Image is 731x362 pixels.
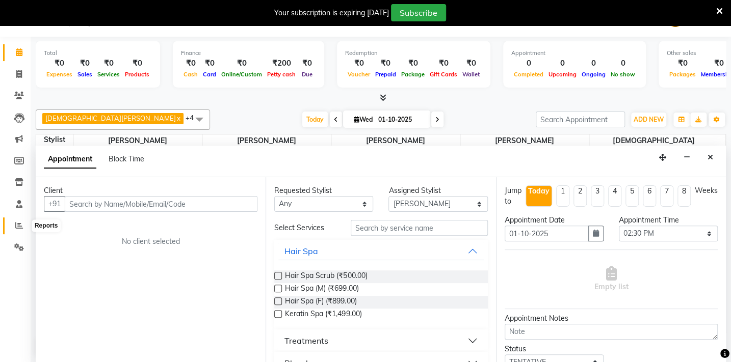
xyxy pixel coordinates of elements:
li: 3 [591,185,604,207]
div: ₹0 [460,58,482,69]
span: [PERSON_NAME] [202,134,331,147]
input: Search by Name/Mobile/Email/Code [65,196,257,212]
span: Package [399,71,427,78]
span: Wallet [460,71,482,78]
div: Hair Spa [284,245,318,257]
span: Expenses [44,71,75,78]
div: Reports [32,220,60,232]
span: Appointment [44,150,96,169]
div: ₹0 [200,58,219,69]
span: Hair Spa (M) (₹699.00) [285,283,358,296]
div: Select Services [267,222,343,233]
button: Close [703,150,718,165]
button: Subscribe [391,4,446,21]
span: Services [95,71,122,78]
span: Hair Spa (F) (₹899.00) [285,296,356,309]
input: Search Appointment [536,112,625,127]
span: Empty list [594,266,628,292]
span: [DEMOGRAPHIC_DATA][PERSON_NAME] [45,114,176,122]
div: 0 [511,58,546,69]
span: Hair Spa Scrub (₹500.00) [285,270,367,283]
a: x [176,114,180,122]
div: Appointment Notes [505,313,718,324]
div: Weeks [695,185,718,196]
li: 7 [660,185,673,207]
span: Upcoming [546,71,579,78]
div: Treatments [284,335,328,347]
span: Petty cash [265,71,298,78]
span: No show [608,71,638,78]
span: Prepaid [373,71,399,78]
div: ₹0 [373,58,399,69]
div: Assigned Stylist [388,185,487,196]
div: Total [44,49,152,58]
div: Your subscription is expiring [DATE] [274,8,389,18]
span: [DEMOGRAPHIC_DATA][PERSON_NAME] [589,134,718,158]
li: 5 [625,185,639,207]
div: ₹0 [95,58,122,69]
span: [PERSON_NAME] [460,134,589,147]
div: No client selected [68,236,233,247]
div: Jump to [505,185,521,207]
div: Appointment Time [619,215,718,226]
div: 0 [546,58,579,69]
span: Packages [667,71,698,78]
button: Hair Spa [278,242,483,260]
div: ₹0 [667,58,698,69]
div: Client [44,185,257,196]
li: 1 [556,185,569,207]
span: [PERSON_NAME] [331,134,460,147]
span: Today [302,112,328,127]
div: Requested Stylist [274,185,373,196]
li: 8 [677,185,691,207]
span: Products [122,71,152,78]
div: Stylist [36,134,73,145]
button: Treatments [278,331,483,350]
span: Card [200,71,219,78]
span: ADD NEW [634,116,664,123]
span: Cash [181,71,200,78]
div: Redemption [345,49,482,58]
li: 6 [643,185,656,207]
div: ₹0 [219,58,265,69]
div: Today [528,186,550,197]
input: Search by service name [351,220,488,236]
div: ₹0 [122,58,152,69]
span: Keratin Spa (₹1,499.00) [285,309,361,321]
span: Sales [75,71,95,78]
div: ₹0 [298,58,316,69]
button: ADD NEW [631,113,666,127]
input: 2025-10-01 [375,112,426,127]
div: ₹0 [427,58,460,69]
span: Online/Custom [219,71,265,78]
div: Appointment Date [505,215,604,226]
span: Completed [511,71,546,78]
li: 4 [608,185,621,207]
li: 2 [573,185,587,207]
span: Wed [351,116,375,123]
span: [PERSON_NAME] [73,134,202,147]
div: ₹0 [399,58,427,69]
span: Due [299,71,315,78]
span: Voucher [345,71,373,78]
div: ₹0 [181,58,200,69]
div: Finance [181,49,316,58]
div: Status [505,344,604,354]
div: ₹0 [44,58,75,69]
span: Ongoing [579,71,608,78]
span: +4 [186,114,201,122]
button: +91 [44,196,65,212]
div: 0 [579,58,608,69]
span: Block Time [109,154,144,163]
span: Gift Cards [427,71,460,78]
div: ₹200 [265,58,298,69]
div: ₹0 [345,58,373,69]
div: ₹0 [75,58,95,69]
div: 0 [608,58,638,69]
div: Appointment [511,49,638,58]
input: yyyy-mm-dd [505,226,589,241]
